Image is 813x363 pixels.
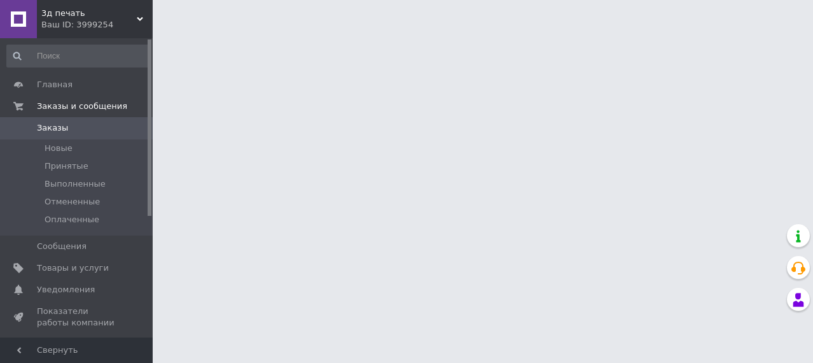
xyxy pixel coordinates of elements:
[37,122,68,134] span: Заказы
[45,196,100,208] span: Отмененные
[45,214,99,225] span: Оплаченные
[37,79,73,90] span: Главная
[37,101,127,112] span: Заказы и сообщения
[45,160,88,172] span: Принятые
[37,306,118,329] span: Показатели работы компании
[45,143,73,154] span: Новые
[6,45,150,68] input: Поиск
[37,262,109,274] span: Товары и услуги
[37,241,87,252] span: Сообщения
[45,178,106,190] span: Выполненные
[41,19,153,31] div: Ваш ID: 3999254
[37,284,95,295] span: Уведомления
[41,8,137,19] span: 3д печать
